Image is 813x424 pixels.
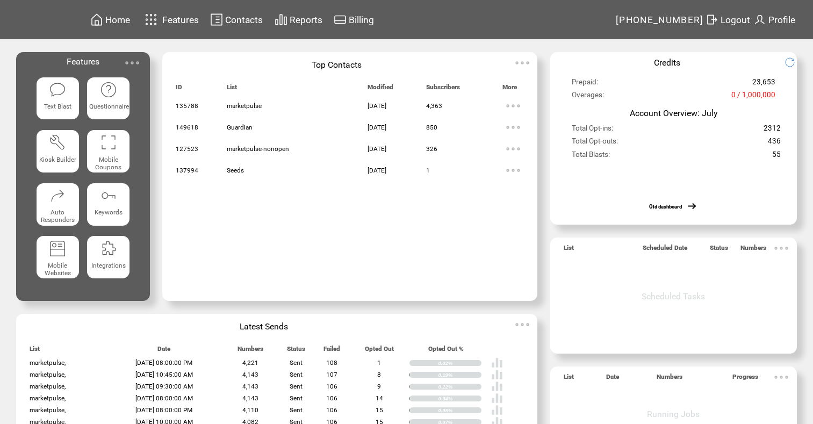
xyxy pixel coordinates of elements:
[100,187,117,204] img: keywords.svg
[740,244,766,256] span: Numbers
[491,357,503,369] img: poll%20-%20white.svg
[95,209,123,216] span: Keywords
[100,240,117,257] img: integrations.svg
[45,262,71,277] span: Mobile Websites
[606,373,619,385] span: Date
[376,406,383,414] span: 15
[323,345,340,357] span: Failed
[39,156,76,163] span: Kiosk Builder
[616,15,704,25] span: [PHONE_NUMBER]
[572,78,598,91] span: Prepaid:
[326,359,337,366] span: 108
[30,406,66,414] span: marketpulse,
[428,345,464,357] span: Opted Out %
[426,167,430,174] span: 1
[438,360,481,366] div: 0.02%
[290,371,303,378] span: Sent
[752,78,775,91] span: 23,653
[37,236,79,281] a: Mobile Websites
[135,371,193,378] span: [DATE] 10:45:00 AM
[135,359,192,366] span: [DATE] 08:00:00 PM
[41,209,75,224] span: Auto Responders
[630,108,717,118] span: Account Overview: July
[100,134,117,151] img: coupons.svg
[368,83,393,96] span: Modified
[377,359,381,366] span: 1
[290,359,303,366] span: Sent
[176,145,198,153] span: 127523
[87,183,129,228] a: Keywords
[90,13,103,26] img: home.svg
[768,137,781,150] span: 436
[37,77,79,122] a: Text Blast
[242,394,258,402] span: 4,143
[37,183,79,228] a: Auto Responders
[95,156,121,171] span: Mobile Coupons
[135,394,193,402] span: [DATE] 08:00:00 AM
[135,383,193,390] span: [DATE] 09:30:00 AM
[37,130,79,175] a: Kiosk Builder
[326,394,337,402] span: 106
[49,81,66,98] img: text-blast.svg
[176,83,182,96] span: ID
[275,13,287,26] img: chart.svg
[643,244,687,256] span: Scheduled Date
[368,124,386,131] span: [DATE]
[242,406,258,414] span: 4,110
[142,11,161,28] img: features.svg
[732,373,758,385] span: Progress
[30,371,66,378] span: marketpulse,
[227,124,253,131] span: Guardian
[121,52,143,74] img: ellypsis.svg
[377,383,381,390] span: 9
[242,383,258,390] span: 4,143
[157,345,170,357] span: Date
[208,11,264,28] a: Contacts
[502,117,524,138] img: ellypsis.svg
[572,137,618,150] span: Total Opt-outs:
[273,11,324,28] a: Reports
[89,11,132,28] a: Home
[30,345,40,357] span: List
[49,134,66,151] img: tool%201.svg
[287,345,305,357] span: Status
[227,145,289,153] span: marketpulse-nonopen
[49,240,66,257] img: mobile-websites.svg
[768,15,795,25] span: Profile
[764,124,781,137] span: 2312
[368,145,386,153] span: [DATE]
[30,359,66,366] span: marketpulse,
[772,150,781,163] span: 55
[290,394,303,402] span: Sent
[564,244,574,256] span: List
[334,13,347,26] img: creidtcard.svg
[87,130,129,175] a: Mobile Coupons
[491,369,503,380] img: poll%20-%20white.svg
[502,160,524,181] img: ellypsis.svg
[140,9,201,30] a: Features
[642,291,705,301] span: Scheduled Tasks
[89,103,129,110] span: Questionnaire
[572,124,613,137] span: Total Opt-ins:
[426,102,442,110] span: 4,363
[326,406,337,414] span: 106
[365,345,394,357] span: Opted Out
[349,15,374,25] span: Billing
[438,396,481,402] div: 0.34%
[377,371,381,378] span: 8
[438,384,481,390] div: 0.22%
[87,77,129,122] a: Questionnaire
[491,404,503,416] img: poll%20-%20white.svg
[564,373,574,385] span: List
[502,83,517,96] span: More
[752,11,797,28] a: Profile
[368,102,386,110] span: [DATE]
[100,81,117,98] img: questionnaire.svg
[326,383,337,390] span: 106
[491,392,503,404] img: poll%20-%20white.svg
[105,15,130,25] span: Home
[647,409,700,419] span: Running Jobs
[30,394,66,402] span: marketpulse,
[438,407,481,414] div: 0.36%
[240,321,288,332] span: Latest Sends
